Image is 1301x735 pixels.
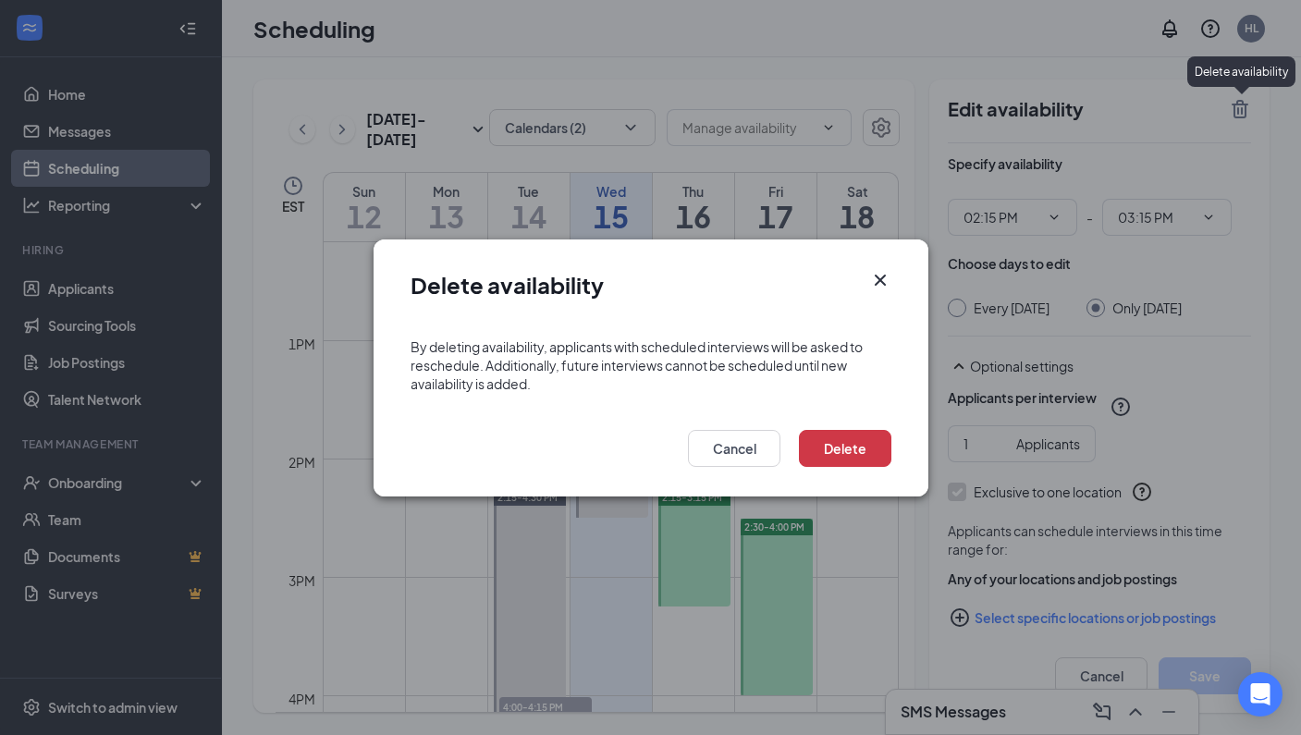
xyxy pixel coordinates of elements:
[869,269,891,291] button: Close
[799,430,891,467] button: Delete
[411,337,891,393] div: By deleting availability, applicants with scheduled interviews will be asked to reschedule. Addit...
[1238,672,1283,717] div: Open Intercom Messenger
[869,269,891,291] svg: Cross
[411,269,604,300] h1: Delete availability
[688,430,780,467] button: Cancel
[1187,56,1295,87] div: Delete availability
